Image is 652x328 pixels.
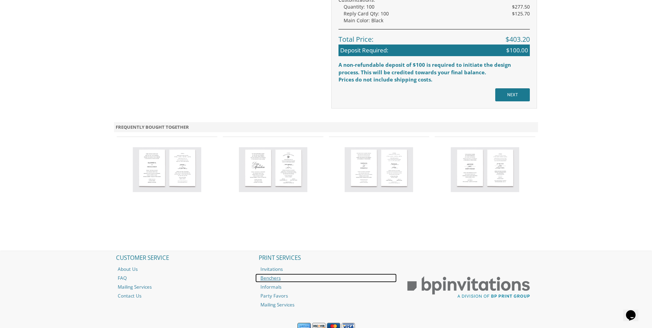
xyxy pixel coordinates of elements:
a: Contact Us [113,291,254,300]
span: $125.70 [512,10,530,17]
img: Wedding Invitation Style 12 [451,147,519,192]
a: About Us [113,265,254,274]
h2: PRINT SERVICES [255,251,397,264]
span: $100.00 [506,46,528,54]
div: Prices do not include shipping costs. [338,76,530,83]
a: Party Favors [255,291,397,300]
input: NEXT [495,88,530,101]
span: $277.50 [512,3,530,10]
a: Benchers [255,274,397,282]
h2: CUSTOMER SERVICE [113,251,254,264]
span: $403.20 [506,35,530,45]
div: A non-refundable deposit of $100 is required to initiate the design process. This will be credite... [338,61,530,76]
div: Total Price: [338,29,530,45]
div: Reply Card Qty: 100 [344,10,530,17]
div: Deposit Required: [338,45,530,56]
a: Mailing Services [113,282,254,291]
a: FAQ [113,274,254,282]
div: FREQUENTLY BOUGHT TOGETHER [114,122,538,132]
a: Mailing Services [255,300,397,309]
div: Quantity: 100 [344,3,530,10]
img: Wedding Invitation Style 5 [239,147,307,192]
img: BP Print Group [398,270,539,304]
img: Wedding Invitation Style 2 [133,147,201,192]
div: Main Color: Black [344,17,530,24]
a: Invitations [255,265,397,274]
img: Wedding Invitation Style 8 [345,147,413,192]
a: Informals [255,282,397,291]
iframe: chat widget [623,301,645,321]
